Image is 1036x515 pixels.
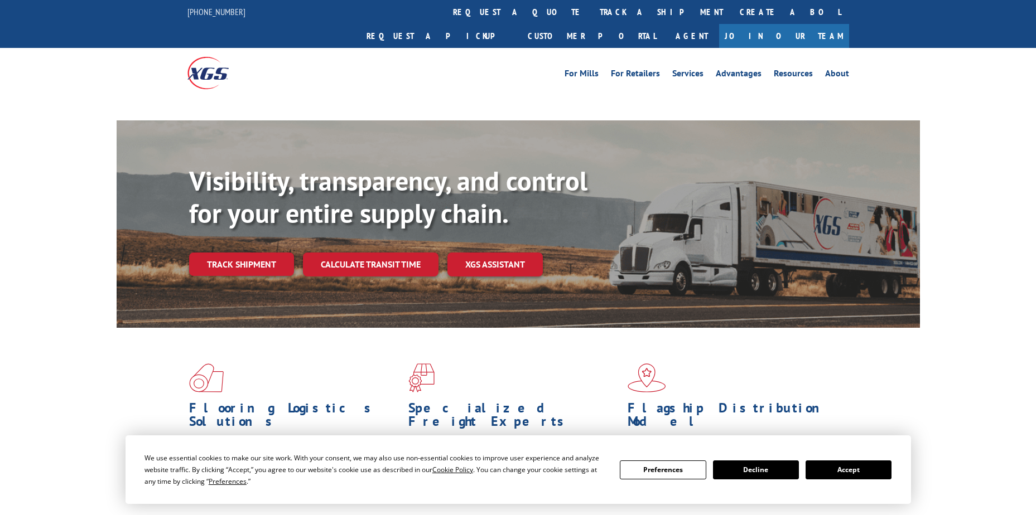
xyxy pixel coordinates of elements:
[189,401,400,434] h1: Flooring Logistics Solutions
[432,465,473,474] span: Cookie Policy
[209,477,247,486] span: Preferences
[144,452,606,487] div: We use essential cookies to make our site work. With your consent, we may also use non-essential ...
[358,24,519,48] a: Request a pickup
[620,460,706,479] button: Preferences
[189,163,587,230] b: Visibility, transparency, and control for your entire supply chain.
[664,24,719,48] a: Agent
[447,252,543,276] a: XGS ASSISTANT
[719,24,849,48] a: Join Our Team
[408,434,619,483] p: From overlength loads to delicate cargo, our experienced staff knows the best way to move your fr...
[519,24,664,48] a: Customer Portal
[408,401,619,434] h1: Specialized Freight Experts
[628,363,666,392] img: xgs-icon-flagship-distribution-model-red
[187,6,245,17] a: [PHONE_NUMBER]
[806,460,892,479] button: Accept
[189,363,224,392] img: xgs-icon-total-supply-chain-intelligence-red
[408,363,435,392] img: xgs-icon-focused-on-flooring-red
[126,435,911,504] div: Cookie Consent Prompt
[716,69,762,81] a: Advantages
[565,69,599,81] a: For Mills
[672,69,703,81] a: Services
[611,69,660,81] a: For Retailers
[303,252,439,276] a: Calculate transit time
[628,401,839,434] h1: Flagship Distribution Model
[825,69,849,81] a: About
[628,434,833,460] span: Our agile distribution network gives you nationwide inventory management on demand.
[774,69,813,81] a: Resources
[189,434,399,473] span: As an industry carrier of choice, XGS has brought innovation and dedication to flooring logistics...
[189,252,294,276] a: Track shipment
[713,460,799,479] button: Decline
